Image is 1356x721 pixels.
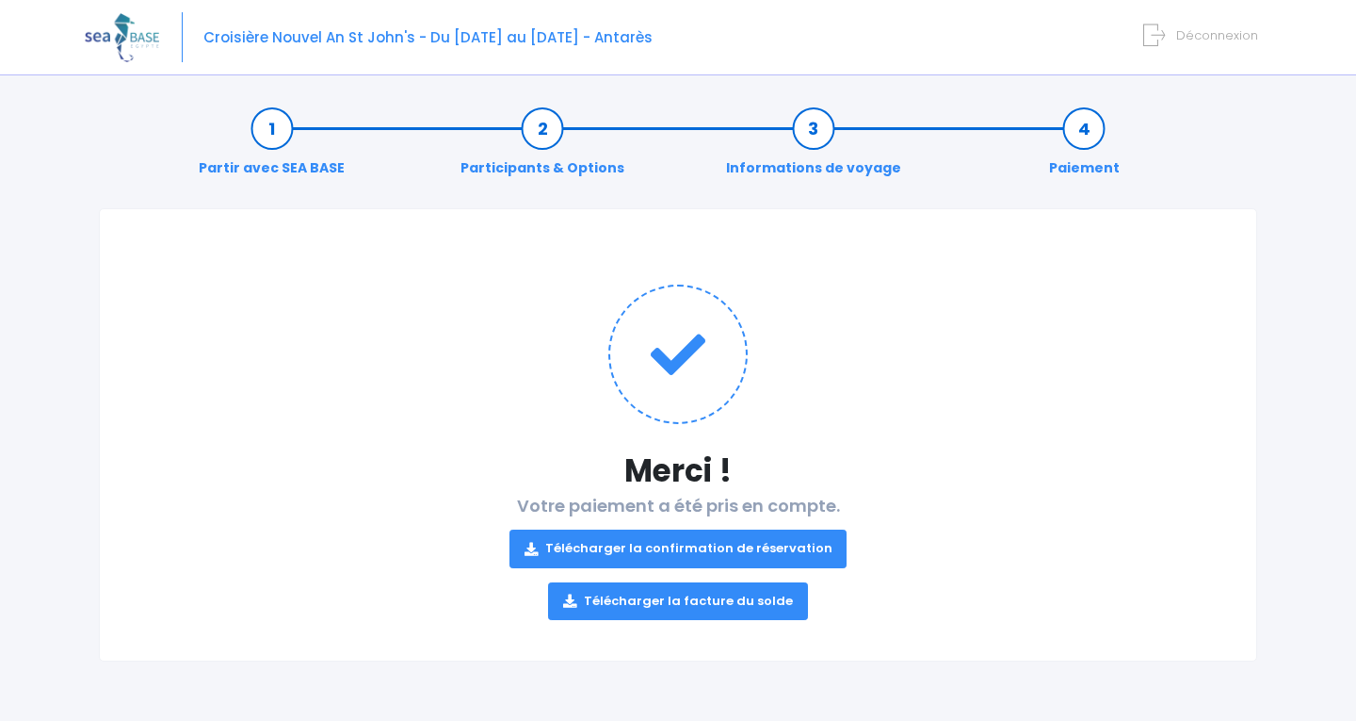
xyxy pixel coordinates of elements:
[509,530,847,567] a: Télécharger la confirmation de réservation
[203,27,653,47] span: Croisière Nouvel An St John's - Du [DATE] au [DATE] - Antarès
[1040,119,1129,178] a: Paiement
[451,119,634,178] a: Participants & Options
[1176,26,1258,44] span: Déconnexion
[189,119,354,178] a: Partir avec SEA BASE
[137,496,1219,620] h2: Votre paiement a été pris en compte.
[717,119,911,178] a: Informations de voyage
[548,582,808,620] a: Télécharger la facture du solde
[137,452,1219,489] h1: Merci !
